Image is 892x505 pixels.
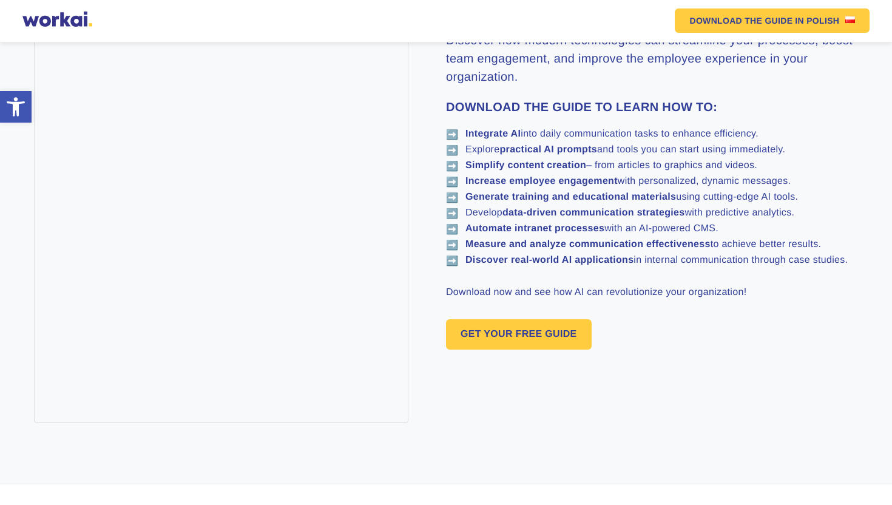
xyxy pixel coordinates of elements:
[15,201,85,213] p: email messages
[446,208,458,220] span: ➡️
[446,32,858,86] h3: Discover how modern technologies can streamline your processes, boost team engagement, and improv...
[465,192,676,202] strong: Generate training and educational materials
[446,129,458,141] span: ➡️
[3,203,11,211] input: email messages*
[446,160,858,171] li: – from articles to graphics and videos.
[465,223,604,234] strong: Automate intranet processes
[675,8,870,33] a: DOWNLOAD THE GUIDEIN POLISHUS flag
[446,192,458,204] span: ➡️
[502,208,684,218] strong: data-driven communication strategies
[446,285,858,300] p: Download now and see how AI can revolutionize your organization!
[446,255,458,267] span: ➡️
[500,144,598,155] strong: practical AI prompts
[446,239,858,250] li: to achieve better results.
[446,176,458,188] span: ➡️
[465,129,521,139] strong: Integrate AI
[845,16,855,23] img: US flag
[192,124,249,136] a: Privacy Policy
[119,124,175,136] a: Terms of Use
[446,176,858,187] li: with personalized, dynamic messages.
[446,160,458,172] span: ➡️
[689,16,792,25] em: DOWNLOAD THE GUIDE
[446,319,592,350] a: GET YOUR FREE GUIDE
[446,239,458,251] span: ➡️
[446,129,858,140] li: into daily communication tasks to enhance efficiency.
[465,239,711,249] strong: Measure and analyze communication effectiveness
[446,223,458,236] span: ➡️
[446,255,858,266] li: in internal communication through case studies.
[446,208,858,219] li: Develop with predictive analytics.
[446,144,858,155] li: Explore and tools you can start using immediately.
[446,192,858,203] li: using cutting-edge AI tools.
[446,223,858,234] li: with an AI-powered CMS.
[465,255,634,265] strong: Discover real-world AI applications
[446,101,717,114] strong: DOWNLOAD THE GUIDE TO LEARN HOW TO:
[465,160,586,171] strong: Simplify content creation
[465,176,618,186] strong: Increase employee engagement
[446,144,458,157] span: ➡️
